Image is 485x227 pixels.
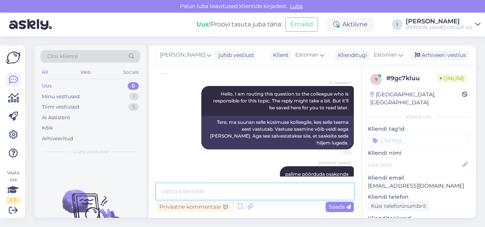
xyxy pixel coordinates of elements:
div: Tere, ma suunan selle küsimuse kolleegile, kes selle teema eest vastutab. Vastuse saamine võib ve... [201,116,354,149]
div: AI Assistent [42,114,70,122]
div: Aktiivne [327,18,374,31]
div: # 9gc7kluu [386,74,437,83]
div: Vaata siia [6,169,20,204]
div: Kõik [42,124,53,132]
div: 1 / 3 [6,197,20,204]
span: 13:12 [323,150,352,156]
div: Küsi telefoninumbrit [368,201,429,211]
input: Lisa nimi [368,161,461,169]
p: Kliendi tag'id [368,125,470,133]
div: Socials [122,67,140,77]
button: Emailid [285,17,318,32]
p: [EMAIL_ADDRESS][DOMAIN_NAME] [368,182,470,190]
span: palime pöörduda osakonda [285,171,348,177]
p: Kliendi email [368,174,470,182]
span: Otsi kliente [47,52,78,60]
div: Arhiveeritud [42,135,73,143]
span: 9 [375,76,377,82]
span: [PERSON_NAME] [319,160,352,166]
span: [PERSON_NAME] [160,51,205,59]
div: 5 [128,103,139,111]
span: Saada [329,203,351,210]
div: [GEOGRAPHIC_DATA], [GEOGRAPHIC_DATA] [370,91,462,107]
div: 1 [129,93,139,101]
div: Kliendi info [368,113,470,120]
b: Uus! [196,21,211,28]
img: Askly Logo [6,52,21,64]
input: Lisa tag [368,135,470,146]
span: Luba [287,3,305,10]
div: Proovi tasuta juba täna: [196,20,282,29]
div: Privaatne kommentaar [156,202,231,212]
span: Estonian [295,51,318,59]
div: Tiimi vestlused [42,103,79,111]
div: I [392,19,403,30]
p: Kliendi nimi [368,149,470,157]
div: [PERSON_NAME] [406,18,472,24]
a: [PERSON_NAME][PERSON_NAME] GROUP AS [406,18,480,31]
p: Klienditeekond [368,214,470,222]
div: Web [79,67,92,77]
div: juhib vestlust [215,51,254,59]
span: Hello, I am routing this question to the colleague who is responsible for this topic. The reply m... [213,91,350,110]
p: Kliendi telefon [368,193,470,201]
div: Uus [42,82,52,90]
div: [PERSON_NAME] GROUP AS [406,24,472,31]
div: Minu vestlused [42,93,80,101]
span: Uued vestlused [73,148,108,155]
div: Klient [270,51,289,59]
div: Klienditugi [335,51,367,59]
div: All [40,67,49,77]
span: Online [437,74,467,83]
div: 0 [128,82,139,90]
span: Estonian [374,51,397,59]
span: AI Assistent [323,80,352,86]
div: Arhiveeri vestlus [410,50,469,60]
